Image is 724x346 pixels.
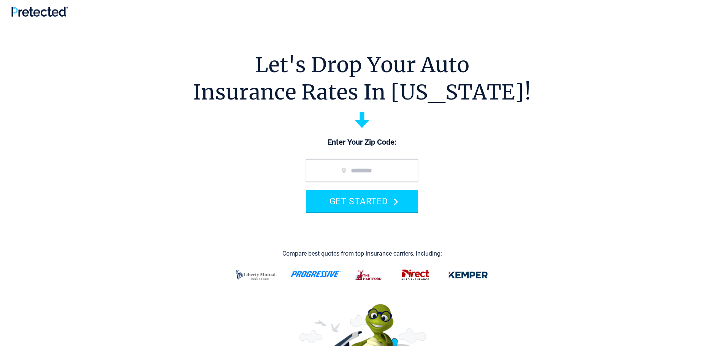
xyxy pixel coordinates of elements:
input: zip code [306,159,418,182]
img: progressive [290,271,341,277]
div: Compare best quotes from top insurance carriers, including: [282,250,442,257]
button: GET STARTED [306,190,418,212]
p: Enter Your Zip Code: [298,137,426,148]
img: thehartford [350,265,388,285]
img: Pretected Logo [11,6,68,17]
img: kemper [443,265,493,285]
h1: Let's Drop Your Auto Insurance Rates In [US_STATE]! [193,51,531,106]
img: liberty [231,265,281,285]
img: direct [397,265,434,285]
